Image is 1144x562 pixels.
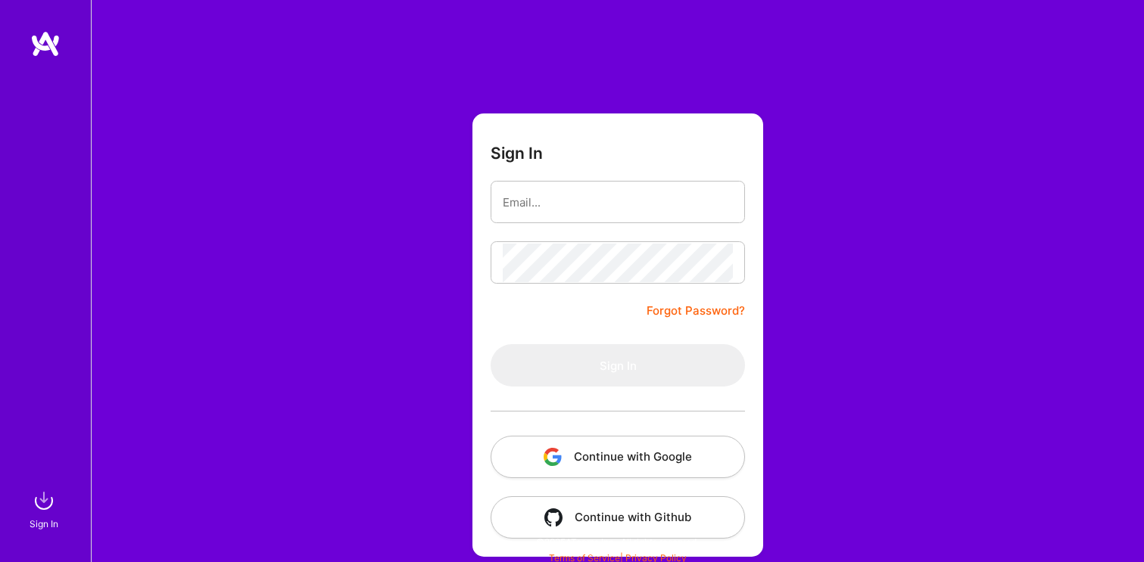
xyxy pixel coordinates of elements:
button: Continue with Google [491,436,745,478]
img: sign in [29,486,59,516]
div: © 2025 ATeams Inc., All rights reserved. [91,523,1144,560]
img: logo [30,30,61,57]
a: Forgot Password? [647,302,745,320]
button: Sign In [491,344,745,387]
input: Email... [503,183,733,222]
h3: Sign In [491,144,543,163]
img: icon [544,448,562,466]
button: Continue with Github [491,496,745,539]
div: Sign In [30,516,58,532]
a: sign inSign In [32,486,59,532]
img: icon [544,508,563,526]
